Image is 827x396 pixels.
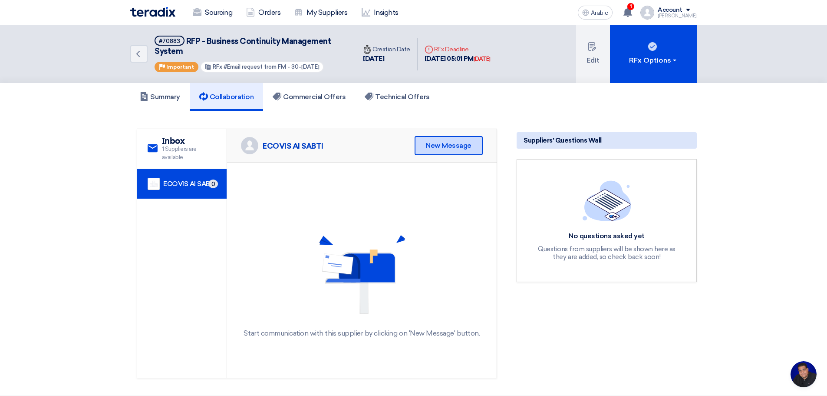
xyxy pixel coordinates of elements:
font: My Suppliers [306,8,347,17]
a: Sourcing [186,3,239,22]
a: Insights [355,3,405,22]
font: RFP - Business Continuity Management System [155,37,331,56]
img: company-name [148,178,160,190]
font: Questions from suppliers will be shown here as they are added, so check back soon! [538,245,675,261]
font: Creation Date [372,46,410,53]
img: No Messages Found [319,235,405,321]
font: Technical Offers [375,93,429,101]
font: Collaboration [210,93,254,101]
font: Commercial Offers [283,93,346,101]
font: Insights [374,8,399,17]
font: Orders [258,8,280,17]
font: #70883 [159,38,180,44]
font: Important [166,64,194,70]
img: profile_test.png [640,6,654,20]
font: 1 [630,3,632,10]
font: [DATE] [363,55,384,63]
font: Arabic [591,9,608,17]
a: My Suppliers [287,3,354,22]
font: [DATE] 05:01 PM [425,55,474,63]
font: #Email request from FM - 30-[DATE] [224,63,320,70]
button: Edit [576,25,610,83]
img: empty_state_list.svg [583,180,631,221]
font: No questions asked yet [569,232,644,240]
button: Arabic [578,6,613,20]
font: RFx [213,63,222,70]
a: Summary [130,83,190,111]
a: Collaboration [190,83,264,111]
font: 1 Suppliers are available [162,146,197,161]
font: RFx Options [629,56,671,64]
a: Orders [239,3,287,22]
font: RFx Deadline [434,46,469,53]
font: [PERSON_NAME] [658,13,697,19]
img: Teradix logo [130,7,175,17]
font: Account [658,6,682,13]
font: Suppliers' Questions Wall [524,136,602,144]
button: RFx Options [610,25,697,83]
font: Inbox [162,137,185,146]
font: 0 [211,181,215,187]
font: Start communication with this supplier by clicking on 'New Message' button. [244,329,480,337]
font: Sourcing [205,8,232,17]
font: New Message [426,141,471,150]
a: Commercial Offers [263,83,355,111]
font: ECOVIS Al SABTI [263,142,323,150]
a: Technical Offers [355,83,439,111]
font: [DATE] [474,56,491,62]
font: Summary [150,93,180,101]
a: Open chat [791,361,817,387]
font: Edit [586,56,600,64]
font: ECOVIS Al SABTI [163,180,217,188]
h5: RFP - Business Continuity Management System [155,36,346,57]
